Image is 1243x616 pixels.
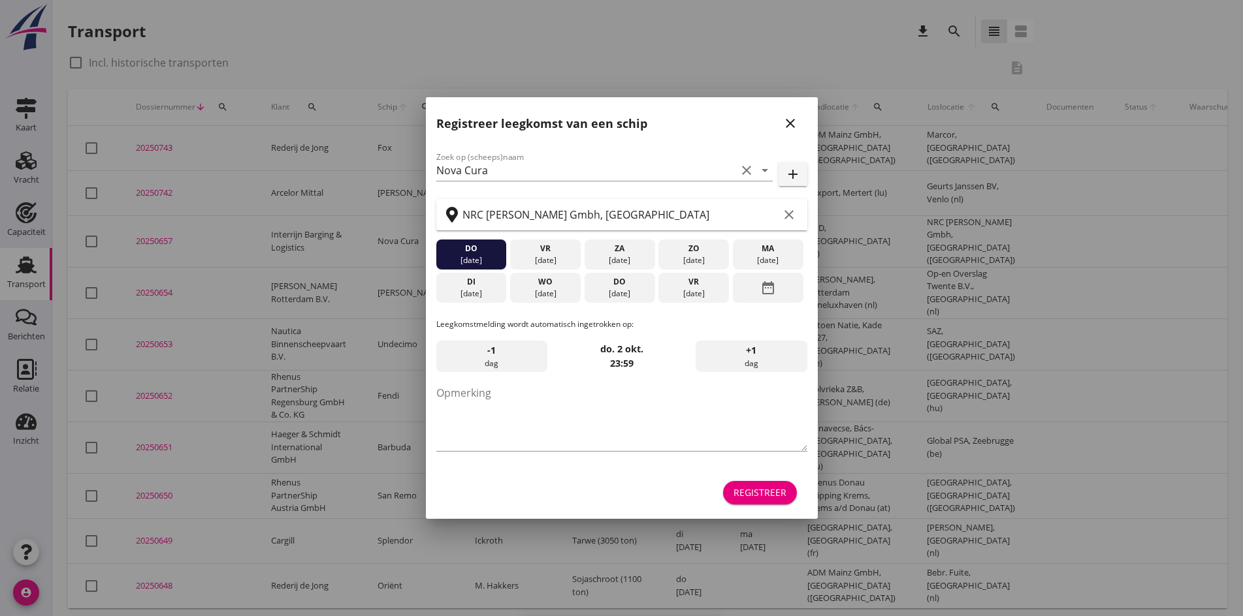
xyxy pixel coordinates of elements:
div: [DATE] [587,288,651,300]
input: Zoek op terminal of plaats [462,204,779,225]
input: Zoek op (scheeps)naam [436,160,736,181]
i: close [783,115,798,131]
div: do [587,276,651,288]
div: [DATE] [513,254,577,266]
textarea: Opmerking [436,382,807,451]
div: do [439,243,503,254]
div: za [587,243,651,254]
i: add [785,166,801,182]
div: [DATE] [662,288,726,300]
div: Registreer [734,485,786,499]
span: -1 [487,343,496,358]
div: di [439,276,503,288]
strong: 23:59 [610,357,634,369]
h2: Registreer leegkomst van een schip [436,115,647,132]
strong: do. 2 okt. [600,343,643,355]
div: dag [436,341,547,372]
i: clear [781,207,797,223]
div: [DATE] [662,254,726,266]
i: date_range [760,276,776,300]
div: dag [696,341,807,372]
button: Registreer [723,481,797,504]
div: vr [662,276,726,288]
p: Leegkomstmelding wordt automatisch ingetrokken op: [436,318,807,330]
div: [DATE] [513,288,577,300]
div: vr [513,243,577,254]
div: [DATE] [736,254,800,266]
div: [DATE] [439,288,503,300]
span: +1 [746,343,756,358]
div: wo [513,276,577,288]
i: arrow_drop_down [757,162,773,178]
i: clear [739,162,754,178]
div: [DATE] [439,254,503,266]
div: ma [736,243,800,254]
div: [DATE] [587,254,651,266]
div: zo [662,243,726,254]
